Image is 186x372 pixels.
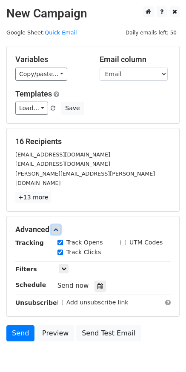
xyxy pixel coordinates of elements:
[66,298,129,307] label: Add unsubscribe link
[66,248,101,257] label: Track Clicks
[6,6,180,21] h2: New Campaign
[61,102,83,115] button: Save
[123,28,180,37] span: Daily emails left: 50
[45,29,77,36] a: Quick Email
[15,161,110,167] small: [EMAIL_ADDRESS][DOMAIN_NAME]
[15,239,44,246] strong: Tracking
[15,89,52,98] a: Templates
[15,170,155,187] small: [PERSON_NAME][EMAIL_ADDRESS][PERSON_NAME][DOMAIN_NAME]
[15,281,46,288] strong: Schedule
[6,325,34,341] a: Send
[15,299,57,306] strong: Unsubscribe
[15,266,37,273] strong: Filters
[123,29,180,36] a: Daily emails left: 50
[143,331,186,372] iframe: Chat Widget
[15,225,171,234] h5: Advanced
[15,68,67,81] a: Copy/paste...
[15,55,87,64] h5: Variables
[66,238,103,247] label: Track Opens
[15,102,48,115] a: Load...
[129,238,163,247] label: UTM Codes
[100,55,171,64] h5: Email column
[15,192,51,203] a: +13 more
[6,29,77,36] small: Google Sheet:
[76,325,141,341] a: Send Test Email
[37,325,74,341] a: Preview
[15,151,110,158] small: [EMAIL_ADDRESS][DOMAIN_NAME]
[57,282,89,290] span: Send now
[15,137,171,146] h5: 16 Recipients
